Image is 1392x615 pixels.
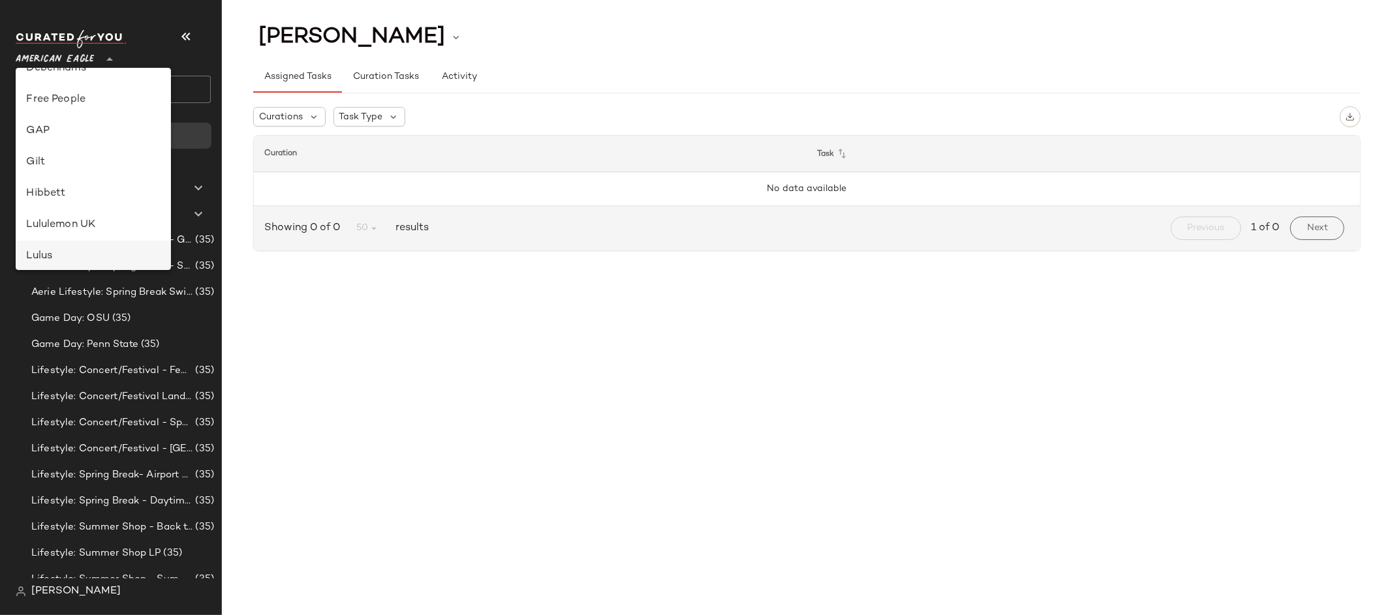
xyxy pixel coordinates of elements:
span: (35) [161,546,183,561]
img: cfy_white_logo.C9jOOHJF.svg [16,30,127,48]
span: (35) [193,494,214,509]
div: Free People [26,92,161,108]
span: Assigned Tasks [264,72,332,82]
span: Aerie Lifestyle: Spring Break Swimsuits Landing Page [31,285,193,300]
span: Game Day: Penn State [31,337,138,352]
span: Lifestyle: Concert/Festival - [GEOGRAPHIC_DATA] [31,442,193,457]
div: Lululemon UK [26,217,161,233]
span: [PERSON_NAME] [258,25,445,50]
button: Next [1290,217,1344,240]
span: American Eagle [16,44,94,68]
th: Curation [254,136,807,172]
span: (35) [193,442,214,457]
span: (35) [193,389,214,404]
img: svg%3e [16,586,26,597]
span: Curation Tasks [352,72,419,82]
div: undefined-list [16,68,171,270]
span: Curations [259,110,303,124]
span: (35) [193,520,214,535]
span: (35) [193,259,214,274]
div: Gilt [26,155,161,170]
div: GAP [26,123,161,139]
span: (35) [193,363,214,378]
span: results [390,220,429,236]
span: Game Day: OSU [31,311,110,326]
span: (35) [193,233,214,248]
span: Lifestyle: Concert/Festival Landing Page [31,389,193,404]
span: (35) [138,337,160,352]
span: Lifestyle: Spring Break- Airport Style [31,468,193,483]
span: Lifestyle: Concert/Festival - Sporty [31,415,193,430]
span: (35) [193,468,214,483]
td: No data available [254,172,1360,206]
span: Task Type [339,110,383,124]
span: [PERSON_NAME] [31,584,121,599]
span: (35) [110,311,131,326]
img: svg%3e [1346,112,1355,121]
span: Showing 0 of 0 [264,220,345,236]
div: Debenhams [26,61,161,76]
span: Next [1307,223,1328,233]
span: (35) [193,572,214,587]
div: Hibbett [26,186,161,202]
span: (35) [193,415,214,430]
th: Task [807,136,1361,172]
div: Lulus [26,248,161,264]
span: Lifestyle: Concert/Festival - Femme [31,363,193,378]
span: 1 of 0 [1252,220,1280,236]
span: Lifestyle: Spring Break - Daytime Casual [31,494,193,509]
span: Lifestyle: Summer Shop - Back to School Essentials [31,520,193,535]
span: Activity [441,72,477,82]
span: Lifestyle: Summer Shop LP [31,546,161,561]
span: (35) [193,285,214,300]
span: Lifestyle: Summer Shop - Summer Abroad [31,572,193,587]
